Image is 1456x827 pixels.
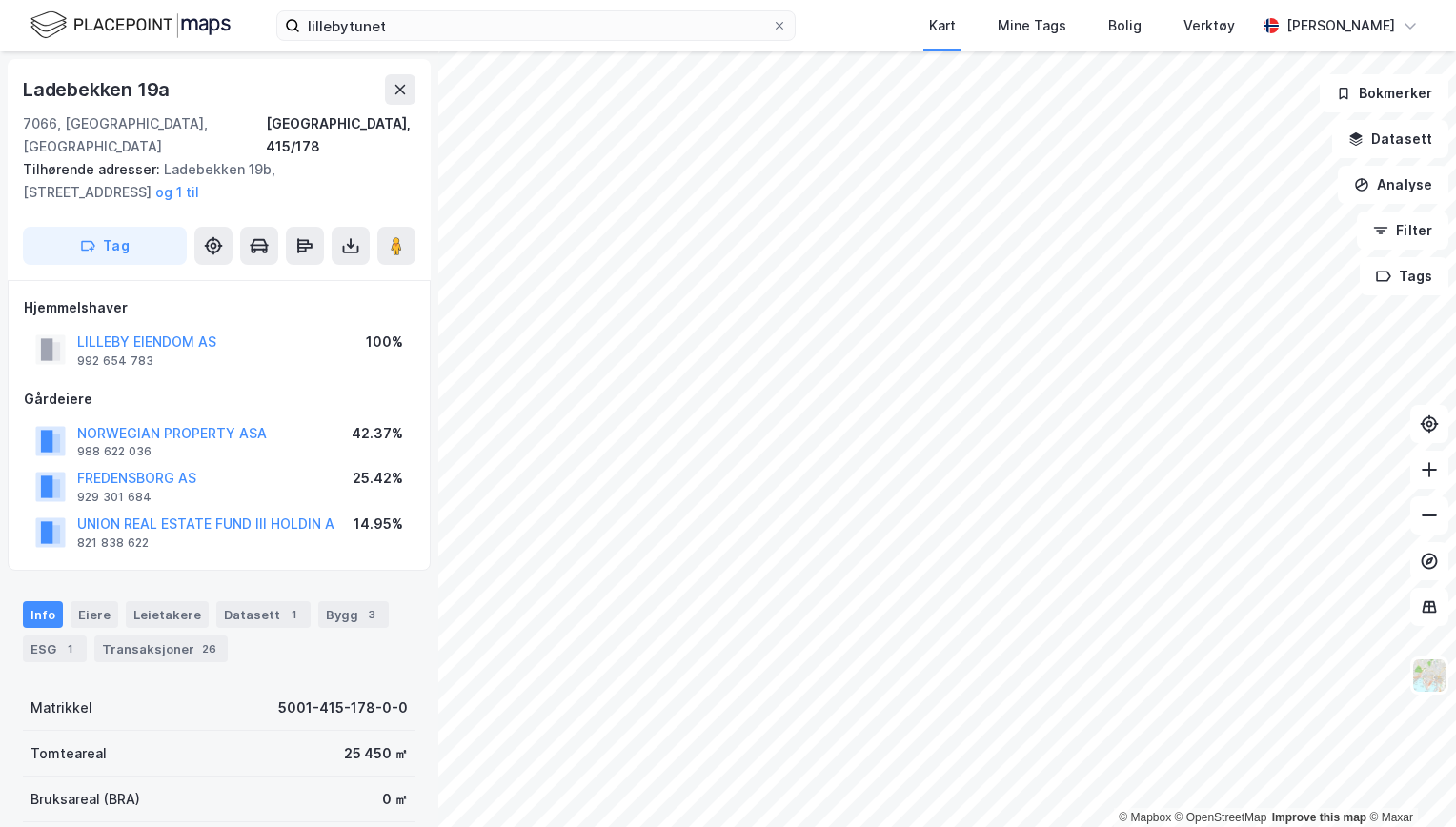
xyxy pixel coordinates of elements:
div: 988 622 036 [77,444,152,459]
div: Bruksareal (BRA) [30,788,140,811]
iframe: Chat Widget [1361,736,1456,827]
div: 26 [198,639,220,658]
div: Bolig [1108,14,1142,37]
div: 100% [366,331,403,353]
div: Ladebekken 19a [23,74,173,105]
div: Hjemmelshaver [24,296,415,319]
div: Tomteareal [30,742,107,765]
div: [GEOGRAPHIC_DATA], 415/178 [266,112,415,158]
div: Info [23,601,63,628]
button: Tag [23,227,187,265]
a: Mapbox [1119,811,1171,824]
div: 5001-415-178-0-0 [278,696,408,719]
div: 42.37% [352,422,403,445]
input: Søk på adresse, matrikkel, gårdeiere, leietakere eller personer [300,11,772,40]
div: Datasett [216,601,311,628]
button: Analyse [1338,166,1448,204]
div: 14.95% [354,513,403,535]
div: Mine Tags [998,14,1066,37]
div: Verktøy [1183,14,1235,37]
div: Ladebekken 19b, [STREET_ADDRESS] [23,158,400,204]
img: Z [1411,657,1447,694]
button: Tags [1360,257,1448,295]
div: 1 [284,605,303,624]
div: [PERSON_NAME] [1286,14,1395,37]
a: Improve this map [1272,811,1366,824]
div: Transaksjoner [94,635,228,662]
div: 929 301 684 [77,490,152,505]
div: 0 ㎡ [382,788,408,811]
div: Leietakere [126,601,209,628]
button: Bokmerker [1320,74,1448,112]
div: Eiere [71,601,118,628]
div: 992 654 783 [77,353,153,369]
div: Kontrollprogram for chat [1361,736,1456,827]
div: 821 838 622 [77,535,149,551]
button: Filter [1357,212,1448,250]
div: 1 [60,639,79,658]
div: Bygg [318,601,389,628]
div: Gårdeiere [24,388,415,411]
img: logo.f888ab2527a4732fd821a326f86c7f29.svg [30,9,231,42]
div: 3 [362,605,381,624]
div: ESG [23,635,87,662]
div: Matrikkel [30,696,92,719]
span: Tilhørende adresser: [23,161,164,177]
button: Datasett [1332,120,1448,158]
div: Kart [929,14,956,37]
a: OpenStreetMap [1175,811,1267,824]
div: 7066, [GEOGRAPHIC_DATA], [GEOGRAPHIC_DATA] [23,112,266,158]
div: 25.42% [353,467,403,490]
div: 25 450 ㎡ [344,742,408,765]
